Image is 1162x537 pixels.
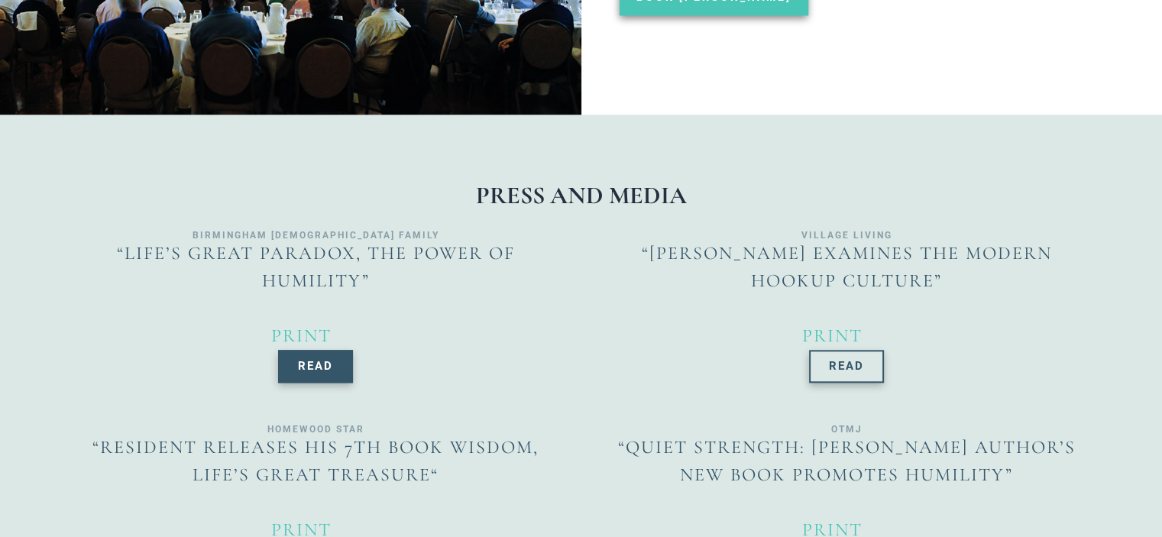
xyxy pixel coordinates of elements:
span: Print [271,325,332,347]
h4: OTMJ [600,425,1093,434]
p: “Quiet Strength: [PERSON_NAME] Author’s New Book Promotes Humility” [600,434,1093,489]
span: Read [829,361,864,372]
h4: Homewood Star [70,425,562,434]
a: Print [271,325,360,347]
h1: PRESS AND MEDIA [62,183,1101,208]
h4: Village Living [600,231,1093,240]
p: “Resident Releases His 7th Book Wisdom, Life’s Great Treasure“ [70,434,562,489]
span: Read [298,361,333,372]
a: Read [278,350,353,383]
span: Print [802,325,863,347]
p: “[PERSON_NAME] Examines the Modern Hookup Culture” [600,240,1093,295]
a: Print [802,325,891,347]
a: Read [809,350,884,383]
h4: Birmingham [DEMOGRAPHIC_DATA] Family [70,231,562,240]
p: “Life’s Great Paradox, The Power of Humility” [70,240,562,295]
